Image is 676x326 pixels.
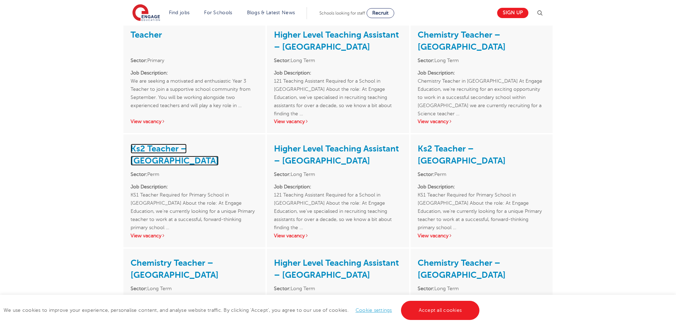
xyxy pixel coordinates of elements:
[131,183,258,223] p: KS1 Teacher Required for Primary School in [GEOGRAPHIC_DATA] About the role: At Engage Education,...
[131,172,147,177] strong: Sector:
[401,301,480,320] a: Accept all cookies
[131,69,258,110] p: We are seeking a motivated and enthusiastic Year 3 Teacher to join a supportive school community ...
[274,56,402,65] li: Long Term
[274,58,291,63] strong: Sector:
[4,308,481,313] span: We use cookies to improve your experience, personalise content, and analyse website traffic. By c...
[131,233,165,238] a: View vacancy
[274,286,291,291] strong: Sector:
[169,10,190,15] a: Find jobs
[131,30,162,40] a: Teacher
[131,119,165,124] a: View vacancy
[274,183,402,223] p: 121 Teaching Assistant Required for a School in [GEOGRAPHIC_DATA] About the role: At Engage Educa...
[274,172,291,177] strong: Sector:
[274,70,311,76] strong: Job Description:
[274,184,311,189] strong: Job Description:
[274,30,399,52] a: Higher Level Teaching Assistant – [GEOGRAPHIC_DATA]
[418,70,455,76] strong: Job Description:
[418,119,452,124] a: View vacancy
[418,170,545,178] li: Perm
[418,184,455,189] strong: Job Description:
[418,258,506,280] a: Chemistry Teacher – [GEOGRAPHIC_DATA]
[418,183,545,223] p: KS1 Teacher Required for Primary School in [GEOGRAPHIC_DATA] About the role: At Engage Education,...
[247,10,295,15] a: Blogs & Latest News
[274,233,309,238] a: View vacancy
[418,30,506,52] a: Chemistry Teacher – [GEOGRAPHIC_DATA]
[132,4,160,22] img: Engage Education
[131,58,147,63] strong: Sector:
[418,233,452,238] a: View vacancy
[418,172,434,177] strong: Sector:
[131,258,219,280] a: Chemistry Teacher – [GEOGRAPHIC_DATA]
[274,258,399,280] a: Higher Level Teaching Assistant – [GEOGRAPHIC_DATA]
[372,10,389,16] span: Recruit
[319,11,365,16] span: Schools looking for staff
[131,184,168,189] strong: Job Description:
[418,144,506,166] a: Ks2 Teacher – [GEOGRAPHIC_DATA]
[418,286,434,291] strong: Sector:
[274,144,399,166] a: Higher Level Teaching Assistant – [GEOGRAPHIC_DATA]
[274,170,402,178] li: Long Term
[131,56,258,65] li: Primary
[418,58,434,63] strong: Sector:
[274,69,402,110] p: 121 Teaching Assistant Required for a School in [GEOGRAPHIC_DATA] About the role: At Engage Educa...
[418,284,545,293] li: Long Term
[356,308,392,313] a: Cookie settings
[131,286,147,291] strong: Sector:
[274,284,402,293] li: Long Term
[418,56,545,65] li: Long Term
[274,119,309,124] a: View vacancy
[131,284,258,293] li: Long Term
[131,170,258,178] li: Perm
[131,144,219,166] a: Ks2 Teacher – [GEOGRAPHIC_DATA]
[131,70,168,76] strong: Job Description:
[204,10,232,15] a: For Schools
[418,69,545,110] p: Chemistry Teacher in [GEOGRAPHIC_DATA] At Engage Education, we’re recruiting for an exciting oppo...
[367,8,394,18] a: Recruit
[497,8,528,18] a: Sign up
